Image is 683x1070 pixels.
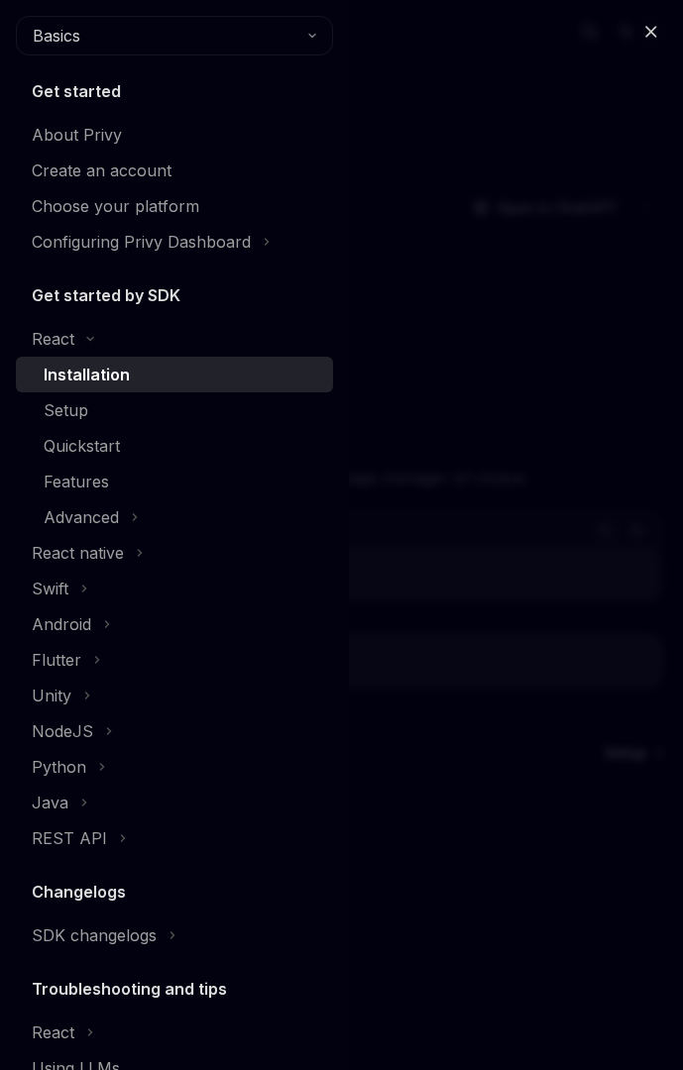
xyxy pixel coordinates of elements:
a: Create an account [16,153,333,188]
div: React [32,327,74,351]
div: REST API [32,826,107,850]
button: Basics [16,16,333,55]
div: Installation [44,363,130,386]
div: Choose your platform [32,194,199,218]
h5: Changelogs [32,880,126,904]
div: Create an account [32,159,171,182]
a: About Privy [16,117,333,153]
div: Advanced [44,505,119,529]
h5: Get started by SDK [32,283,180,307]
div: Swift [32,577,68,600]
div: Java [32,791,68,814]
div: Flutter [32,648,81,672]
a: Features [16,464,333,499]
div: Configuring Privy Dashboard [32,230,251,254]
a: Installation [16,357,333,392]
div: Python [32,755,86,779]
div: NodeJS [32,719,93,743]
a: Setup [16,392,333,428]
div: Setup [44,398,88,422]
div: React [32,1020,74,1044]
div: Android [32,612,91,636]
div: Unity [32,684,71,707]
div: React native [32,541,124,565]
div: Features [44,470,109,493]
div: Quickstart [44,434,120,458]
span: Basics [33,24,80,48]
div: About Privy [32,123,122,147]
a: Quickstart [16,428,333,464]
h5: Get started [32,79,121,103]
h5: Troubleshooting and tips [32,977,227,1001]
div: SDK changelogs [32,923,157,947]
a: Choose your platform [16,188,333,224]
